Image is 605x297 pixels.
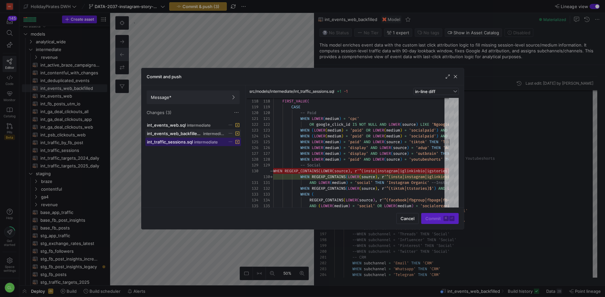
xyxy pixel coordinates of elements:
[355,180,373,185] span: 'social'
[343,197,346,203] span: (
[314,128,325,133] span: LOWER
[343,151,346,156] span: =
[393,145,407,150] span: source
[348,174,359,179] span: LOWER
[258,104,270,110] div: 119
[436,128,438,133] span: )
[359,122,366,127] span: NOT
[350,128,364,133] span: 'paid'
[312,145,323,150] span: LOWER
[391,145,393,150] span: (
[247,127,258,133] div: 123
[359,174,361,179] span: (
[409,139,427,144] span: 'tiktok'
[398,203,411,208] span: medium
[339,151,341,156] span: )
[323,116,325,121] span: (
[348,145,368,150] span: 'display'
[441,139,470,144] span: 'Tiktok Paid'
[339,116,341,121] span: )
[332,180,346,185] span: medium
[258,203,270,209] div: 135
[404,157,407,162] span: =
[300,163,321,168] span: -- Social
[377,174,380,179] span: ,
[416,122,418,127] span: )
[309,122,314,127] span: OR
[384,157,386,162] span: (
[384,186,434,191] span: '^(tiktok|ttstories)$'
[375,174,377,179] span: )
[258,197,270,203] div: 134
[391,151,393,156] span: (
[325,157,339,162] span: medium
[380,197,382,203] span: r
[416,151,438,156] span: 'outbrain'
[400,122,402,127] span: (
[395,203,398,208] span: (
[346,180,348,185] span: )
[429,139,438,144] span: THEN
[328,133,341,139] span: medium
[300,186,309,191] span: WHEN
[323,139,325,144] span: (
[323,157,325,162] span: (
[366,128,370,133] span: OR
[258,180,270,186] div: 131
[344,89,348,94] span: -1
[307,99,309,104] span: (
[400,133,402,139] span: )
[300,145,309,150] span: WHEN
[386,157,400,162] span: source
[249,89,334,94] span: src/models/intermediate/int_traffic_sessions.sql
[370,151,377,156] span: AND
[357,197,359,203] span: (
[361,186,375,191] span: source
[348,151,368,156] span: 'display'
[247,168,258,174] div: 130
[409,128,436,133] span: 'socialpaid'
[247,98,258,104] div: 118
[247,145,258,151] div: 126
[300,174,309,179] span: WHEN
[373,197,375,203] span: )
[420,203,454,208] span: 'socialorganic'
[258,191,270,197] div: 133
[247,186,258,191] div: 132
[147,90,240,104] button: Message*
[258,139,270,145] div: 125
[384,203,395,208] span: LOWER
[291,104,300,110] span: CASE
[247,197,258,203] div: 134
[348,139,361,144] span: 'paid'
[312,186,346,191] span: REGEXP_CONTAINS
[343,139,346,144] span: =
[328,128,341,133] span: medium
[346,133,348,139] span: =
[147,74,182,79] h3: Commit and push
[247,151,258,156] div: 127
[341,133,343,139] span: )
[339,145,341,150] span: )
[377,203,382,208] span: OR
[332,203,334,208] span: (
[258,174,270,180] div: 130
[258,98,270,104] div: 118
[438,186,445,191] span: AND
[312,192,314,197] span: (
[434,186,436,191] span: )
[443,145,456,150] span: 'AdUp'
[415,89,435,94] span: in-line diff
[300,116,309,121] span: WHEN
[247,104,258,110] div: 119
[258,156,270,162] div: 128
[373,139,384,144] span: LOWER
[258,186,270,191] div: 132
[386,139,400,144] span: source
[323,151,325,156] span: (
[400,157,402,162] span: )
[361,174,375,179] span: source
[370,145,377,150] span: AND
[300,192,309,197] span: WHEN
[375,186,377,191] span: )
